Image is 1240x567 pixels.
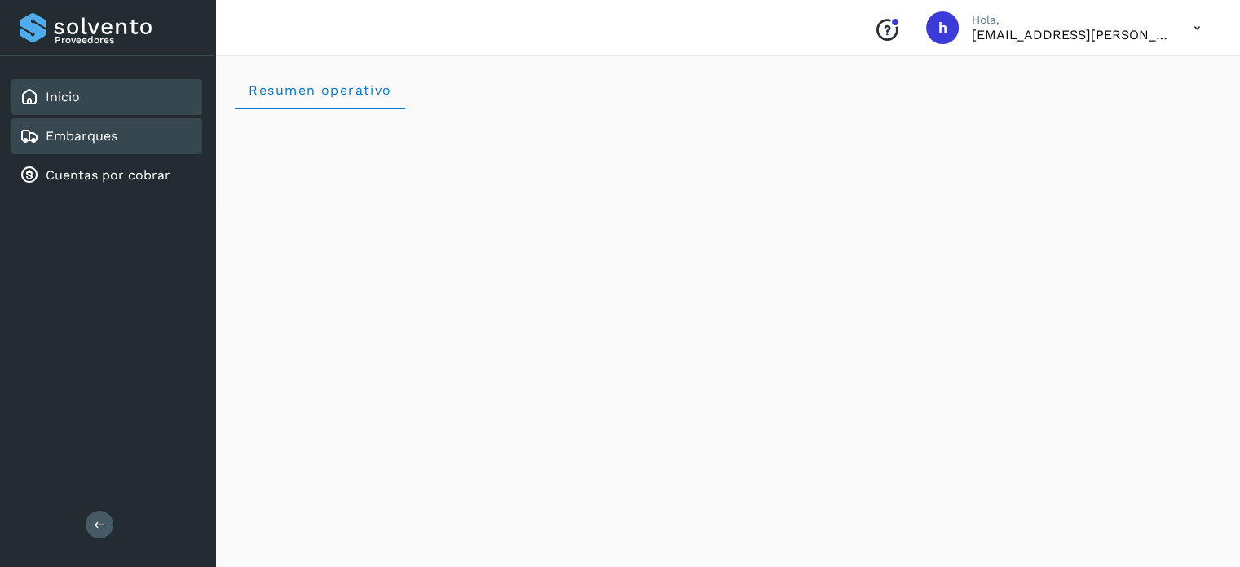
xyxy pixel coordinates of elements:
[55,34,196,46] p: Proveedores
[11,157,202,193] div: Cuentas por cobrar
[972,13,1167,27] p: Hola,
[46,167,170,183] a: Cuentas por cobrar
[11,118,202,154] div: Embarques
[46,89,80,104] a: Inicio
[11,79,202,115] div: Inicio
[46,128,117,144] a: Embarques
[972,27,1167,42] p: hpichardo@karesan.com.mx
[248,82,392,98] span: Resumen operativo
